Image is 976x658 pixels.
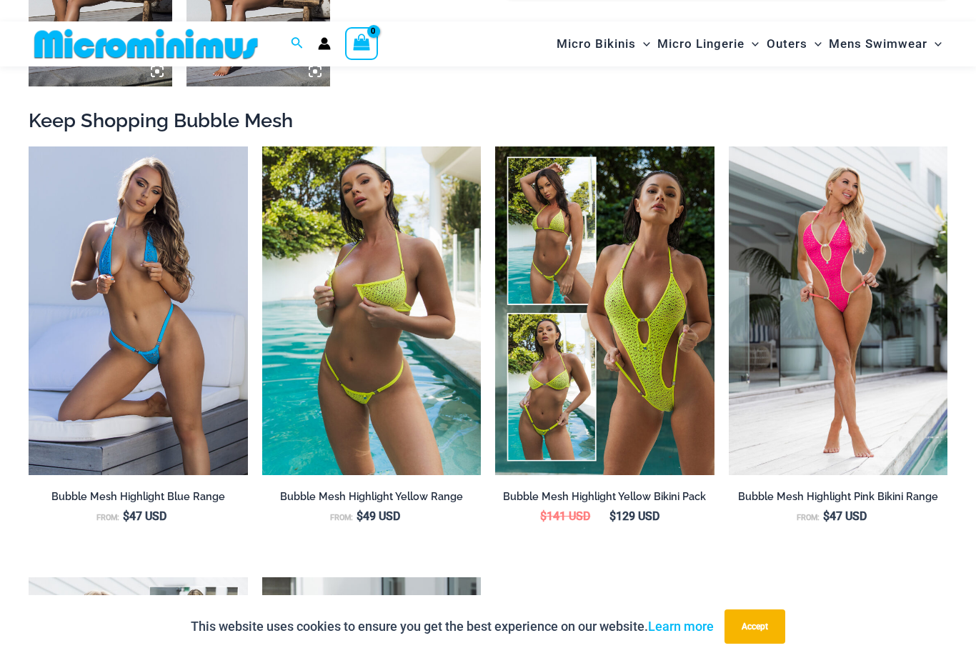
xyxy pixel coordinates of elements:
span: Mens Swimwear [829,26,927,62]
a: Bubble Mesh Highlight Blue 309 Tri Top 421 Micro 05Bubble Mesh Highlight Blue 309 Tri Top 421 Mic... [29,146,248,475]
span: $ [540,509,547,523]
a: Mens SwimwearMenu ToggleMenu Toggle [825,26,945,62]
img: MM SHOP LOGO FLAT [29,28,264,60]
h2: Bubble Mesh Highlight Yellow Range [262,490,482,504]
h2: Bubble Mesh Highlight Blue Range [29,490,248,504]
a: Micro BikinisMenu ToggleMenu Toggle [553,26,654,62]
a: Bubble Mesh Ultimate (3)Bubble Mesh Highlight Yellow 309 Tri Top 469 Thong 05Bubble Mesh Highligh... [495,146,714,475]
span: $ [823,509,830,523]
span: $ [357,509,363,523]
span: From: [797,513,820,522]
a: Learn more [648,619,714,634]
h2: Bubble Mesh Highlight Pink Bikini Range [729,490,948,504]
span: From: [96,513,119,522]
bdi: 141 USD [540,509,590,523]
button: Accept [724,609,785,644]
a: Bubble Mesh Highlight Blue Range [29,490,248,509]
img: Bubble Mesh Ultimate (3) [495,146,714,475]
span: Menu Toggle [927,26,942,62]
a: OutersMenu ToggleMenu Toggle [763,26,825,62]
h2: Bubble Mesh Highlight Yellow Bikini Pack [495,490,714,504]
img: Bubble Mesh Highlight Yellow 323 Underwire Top 469 Thong 02 [262,146,482,475]
span: Menu Toggle [807,26,822,62]
bdi: 47 USD [123,509,166,523]
span: Outers [767,26,807,62]
img: Bubble Mesh Highlight Blue 309 Tri Top 421 Micro 05 [29,146,248,475]
h2: Keep Shopping Bubble Mesh [29,108,947,133]
span: Micro Bikinis [557,26,636,62]
span: Menu Toggle [636,26,650,62]
span: Micro Lingerie [657,26,745,62]
span: Menu Toggle [745,26,759,62]
span: $ [123,509,129,523]
p: This website uses cookies to ensure you get the best experience on our website. [191,616,714,637]
span: From: [330,513,353,522]
bdi: 49 USD [357,509,400,523]
a: Micro LingerieMenu ToggleMenu Toggle [654,26,762,62]
span: $ [609,509,616,523]
a: Bubble Mesh Highlight Yellow 323 Underwire Top 469 Thong 02Bubble Mesh Highlight Yellow 323 Under... [262,146,482,475]
a: Bubble Mesh Highlight Pink Bikini Range [729,490,948,509]
a: Account icon link [318,37,331,50]
a: Search icon link [291,35,304,53]
a: Bubble Mesh Highlight Pink 819 One Piece 01Bubble Mesh Highlight Pink 819 One Piece 03Bubble Mesh... [729,146,948,475]
img: Bubble Mesh Highlight Pink 819 One Piece 01 [729,146,948,475]
bdi: 47 USD [823,509,867,523]
bdi: 129 USD [609,509,659,523]
a: Bubble Mesh Highlight Yellow Range [262,490,482,509]
a: View Shopping Cart, empty [345,27,378,60]
a: Bubble Mesh Highlight Yellow Bikini Pack [495,490,714,509]
nav: Site Navigation [551,24,947,64]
